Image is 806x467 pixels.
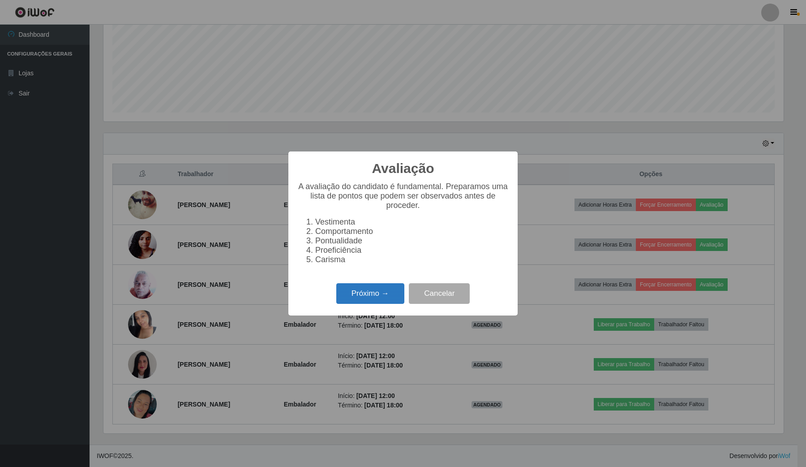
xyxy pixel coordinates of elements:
[315,246,509,255] li: Proeficiência
[315,227,509,236] li: Comportamento
[372,160,434,177] h2: Avaliação
[336,283,404,304] button: Próximo →
[409,283,470,304] button: Cancelar
[315,217,509,227] li: Vestimenta
[315,255,509,264] li: Carisma
[297,182,509,210] p: A avaliação do candidato é fundamental. Preparamos uma lista de pontos que podem ser observados a...
[315,236,509,246] li: Pontualidade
